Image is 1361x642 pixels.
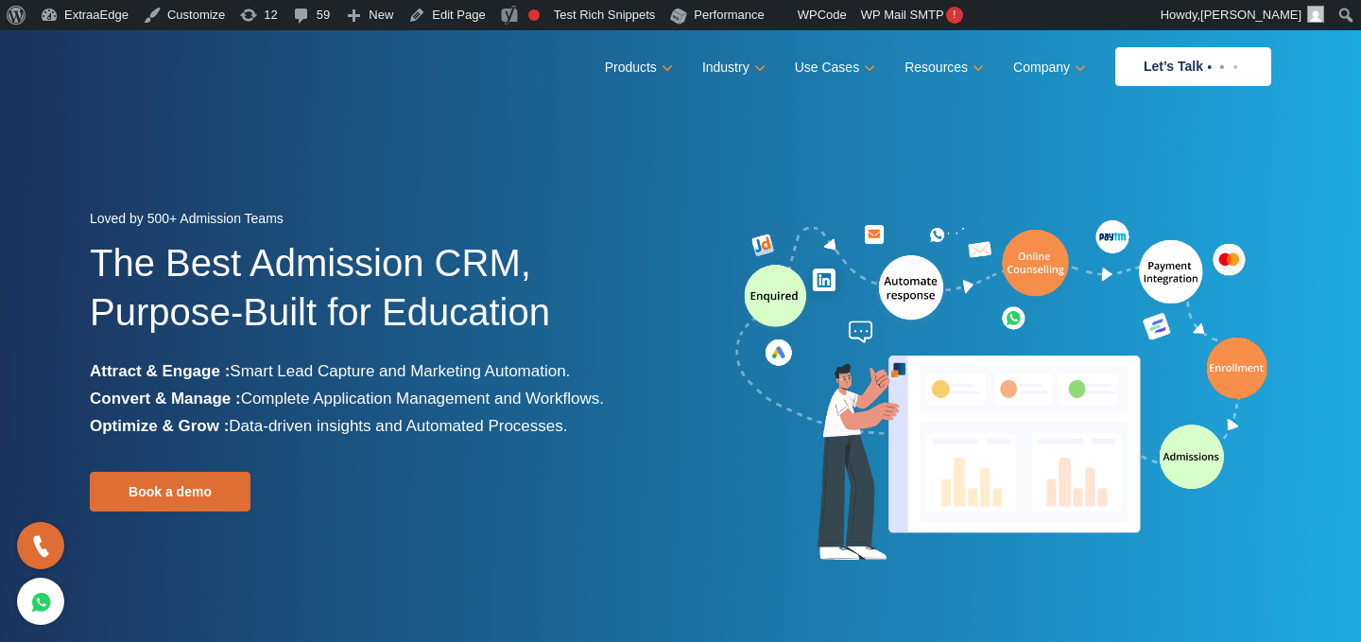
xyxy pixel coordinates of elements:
h1: The Best Admission CRM, Purpose-Built for Education [90,238,666,357]
span: Complete Application Management and Workflows. [241,390,604,408]
a: Industry [702,54,762,81]
div: Loved by 500+ Admission Teams [90,205,666,238]
a: Book a demo [90,472,250,512]
span: Smart Lead Capture and Marketing Automation. [230,362,570,380]
b: Optimize & Grow : [90,417,229,435]
span: ! [946,7,963,24]
b: Convert & Manage : [90,390,241,408]
a: Resources [904,54,980,81]
b: Attract & Engage : [90,362,230,380]
img: admission-software-home-page-header [732,216,1271,568]
a: Company [1013,54,1082,81]
a: Products [605,54,669,81]
span: Data-driven insights and Automated Processes. [229,417,567,435]
a: Let’s Talk [1115,47,1271,86]
span: [PERSON_NAME] [1200,8,1301,22]
a: Use Cases [795,54,871,81]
